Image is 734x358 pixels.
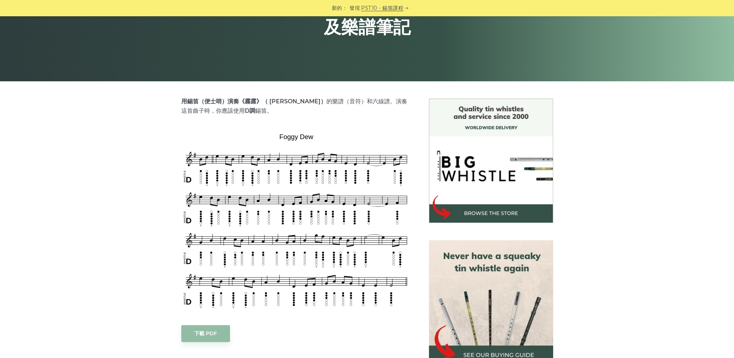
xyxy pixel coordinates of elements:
[181,98,326,105] font: 用錫笛（便士哨）演奏《霧露》（ [PERSON_NAME]）
[361,4,403,12] a: PST10 - 錫笛課程
[181,325,230,342] a: 下載 PDF
[194,330,217,337] font: 下載 PDF
[267,107,273,114] font: 。
[349,5,360,11] font: 發現
[361,5,403,11] font: PST10 - 錫笛課程
[245,107,255,114] font: D調
[332,5,348,11] font: 新的：
[429,99,553,223] img: BigWhistle錫笛商店
[255,107,267,114] font: 錫笛
[181,130,412,310] img: Foggy Dew Tin Whistle 樂譜及樂譜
